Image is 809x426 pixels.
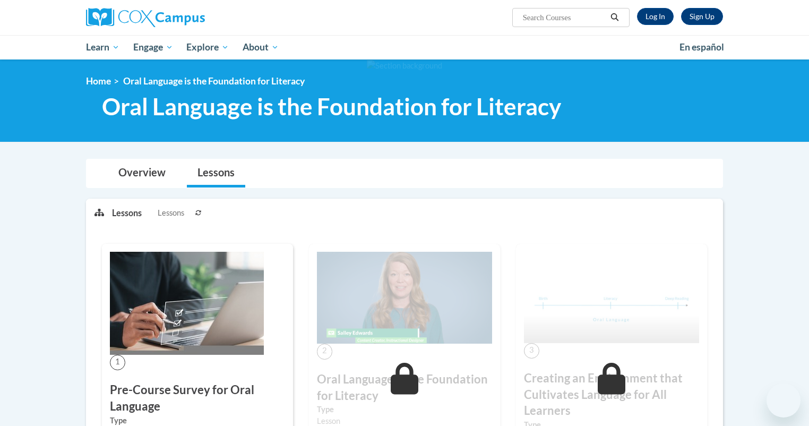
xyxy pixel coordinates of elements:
img: Section background [367,60,442,72]
img: Course Image [110,252,264,355]
span: Explore [186,41,229,54]
h3: Creating an Environment that Cultivates Language for All Learners [524,370,699,419]
span: Learn [86,41,119,54]
a: Overview [108,159,176,188]
span: 1 [110,355,125,370]
div: Main menu [70,35,739,59]
a: Cox Campus [86,8,288,27]
span: Lessons [158,207,184,219]
span: Oral Language is the Foundation for Literacy [123,75,305,87]
span: En español [679,41,724,53]
p: Lessons [112,207,142,219]
h3: Oral Language is the Foundation for Literacy [317,371,492,404]
span: 2 [317,344,332,359]
a: En español [673,36,731,58]
label: Type [317,404,492,415]
input: Search Courses [522,11,607,24]
a: Learn [79,35,126,59]
img: Course Image [524,252,699,343]
span: Oral Language is the Foundation for Literacy [102,92,561,121]
a: Home [86,75,111,87]
a: Register [681,8,723,25]
a: About [236,35,286,59]
a: Engage [126,35,180,59]
span: 3 [524,343,539,359]
span: About [243,41,279,54]
iframe: Button to launch messaging window [767,384,801,418]
span: Engage [133,41,173,54]
a: Log In [637,8,674,25]
button: Search [607,11,623,24]
img: Cox Campus [86,8,205,27]
a: Lessons [187,159,245,188]
a: Explore [179,35,236,59]
img: Course Image [317,252,492,344]
h3: Pre-Course Survey for Oral Language [110,382,285,415]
